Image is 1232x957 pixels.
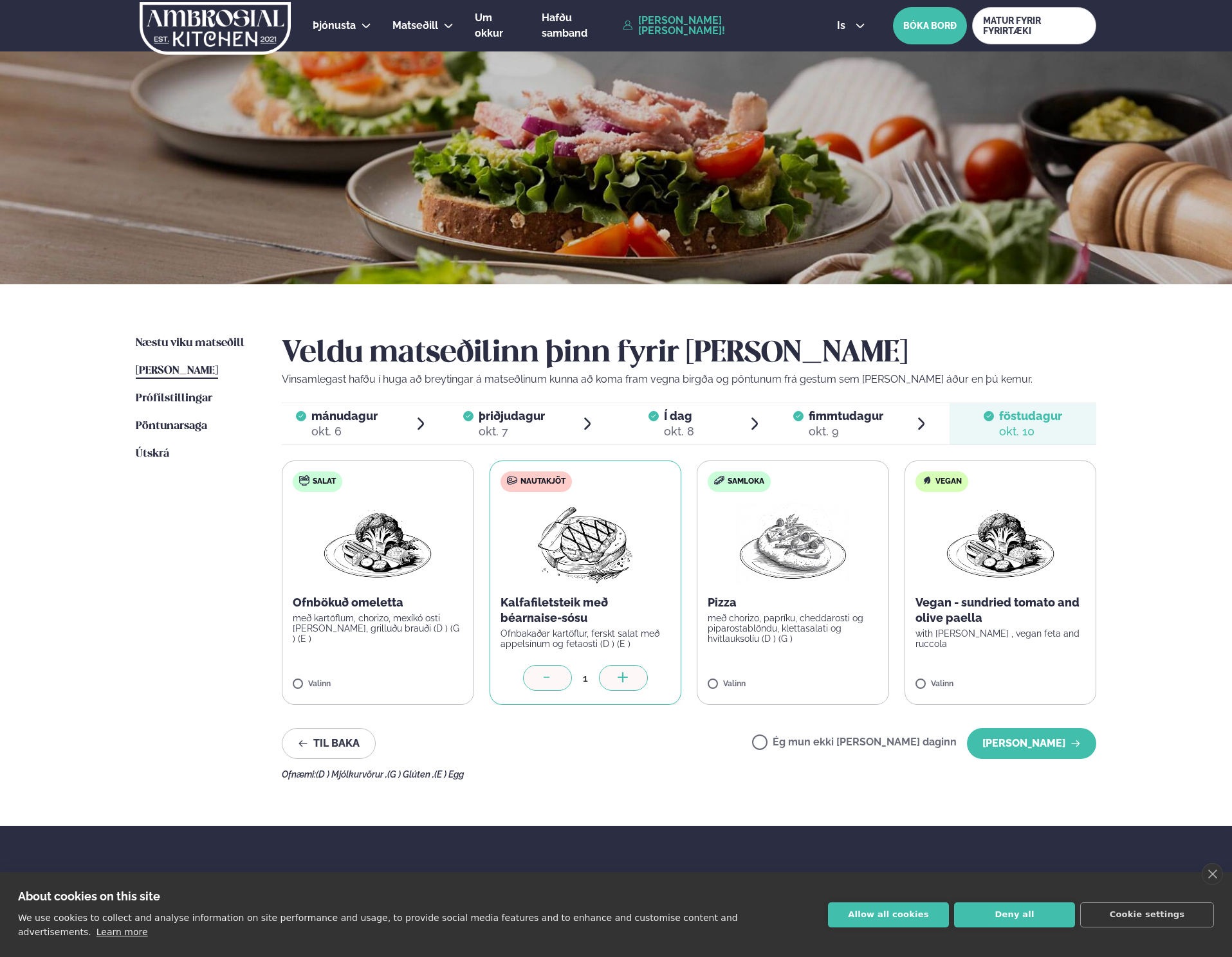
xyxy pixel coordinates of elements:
[392,18,438,33] a: Matseðill
[18,889,160,903] strong: About cookies on this site
[18,913,738,937] p: We use cookies to collect and analyse information on site performance and usage, to provide socia...
[136,391,212,406] a: Prófílstillingar
[138,2,292,55] img: logo
[387,769,434,779] span: (G ) Glúten ,
[299,475,309,486] img: salad.svg
[282,769,1096,779] div: Ofnæmi:
[954,902,1075,927] button: Deny all
[999,424,1062,439] div: okt. 10
[520,477,565,487] span: Nautakjöt
[313,477,336,487] span: Salat
[136,336,244,351] a: Næstu viku matseðill
[282,728,376,759] button: Til baka
[434,769,464,779] span: (E ) Egg
[736,502,849,585] img: Pizza-Bread.png
[922,475,932,486] img: Vegan.svg
[837,21,849,31] span: is
[623,15,807,36] a: [PERSON_NAME] [PERSON_NAME]!
[293,613,463,644] p: með kartöflum, chorizo, mexíkó osti [PERSON_NAME], grilluðu brauði (D ) (G ) (E )
[708,595,878,610] p: Pizza
[542,12,587,39] span: Hafðu samband
[501,595,671,626] p: Kalfafiletsteik með béarnaise-sósu
[311,424,378,439] div: okt. 6
[714,476,724,485] img: sandwich-new-16px.svg
[935,477,962,487] span: Vegan
[528,502,642,585] img: Beef-Meat.png
[999,409,1062,423] span: föstudagur
[542,10,616,41] a: Hafðu samband
[828,902,949,927] button: Allow all cookies
[136,419,207,434] a: Pöntunarsaga
[136,448,169,459] span: Útskrá
[311,409,378,423] span: mánudagur
[136,446,169,462] a: Útskrá
[479,424,545,439] div: okt. 7
[728,477,764,487] span: Samloka
[313,19,356,32] span: Þjónusta
[827,21,875,31] button: is
[475,10,520,41] a: Um okkur
[809,409,883,423] span: fimmtudagur
[282,372,1096,387] p: Vinsamlegast hafðu í huga að breytingar á matseðlinum kunna að koma fram vegna birgða og pöntunum...
[915,595,1086,626] p: Vegan - sundried tomato and olive paella
[97,927,148,937] a: Learn more
[313,18,356,33] a: Þjónusta
[479,409,545,423] span: þriðjudagur
[136,393,212,404] span: Prófílstillingar
[809,424,883,439] div: okt. 9
[572,671,599,686] div: 1
[915,628,1086,649] p: with [PERSON_NAME] , vegan feta and ruccola
[664,424,694,439] div: okt. 8
[475,12,503,39] span: Um okkur
[1202,863,1223,885] a: close
[664,408,694,424] span: Í dag
[136,421,207,432] span: Pöntunarsaga
[972,7,1096,44] a: MATUR FYRIR FYRIRTÆKI
[944,502,1057,585] img: Vegan.png
[136,363,218,379] a: [PERSON_NAME]
[1080,902,1214,927] button: Cookie settings
[293,595,463,610] p: Ofnbökuð omeletta
[967,728,1096,759] button: [PERSON_NAME]
[321,502,434,585] img: Vegan.png
[392,19,438,32] span: Matseðill
[507,475,517,486] img: beef.svg
[136,365,218,376] span: [PERSON_NAME]
[501,628,671,649] p: Ofnbakaðar kartöflur, ferskt salat með appelsínum og fetaosti (D ) (E )
[708,613,878,644] p: með chorizo, papríku, cheddarosti og piparostablöndu, klettasalati og hvítlauksolíu (D ) (G )
[893,7,967,44] button: BÓKA BORÐ
[316,769,387,779] span: (D ) Mjólkurvörur ,
[136,338,244,349] span: Næstu viku matseðill
[282,336,1096,372] h2: Veldu matseðilinn þinn fyrir [PERSON_NAME]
